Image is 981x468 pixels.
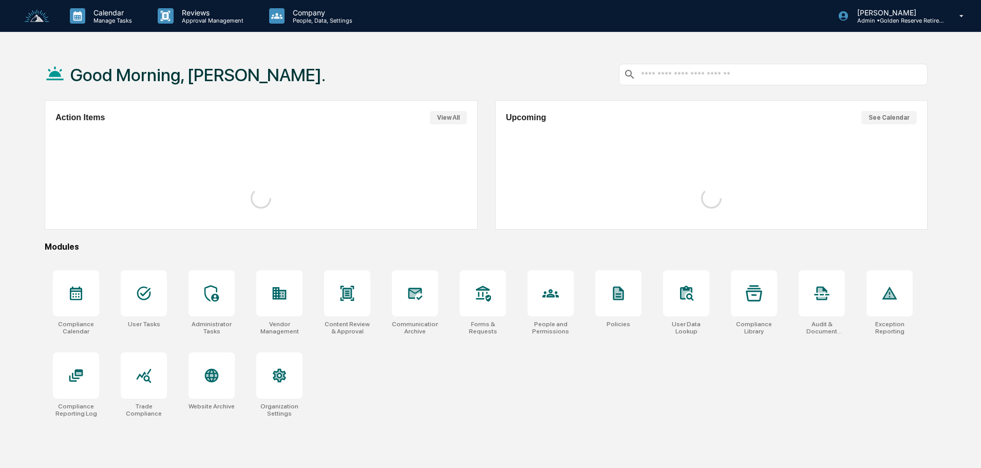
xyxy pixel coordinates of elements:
[121,403,167,417] div: Trade Compliance
[70,65,326,85] h1: Good Morning, [PERSON_NAME].
[285,8,357,17] p: Company
[128,321,160,328] div: User Tasks
[256,321,303,335] div: Vendor Management
[53,321,99,335] div: Compliance Calendar
[527,321,574,335] div: People and Permissions
[506,113,546,122] h2: Upcoming
[861,111,917,124] button: See Calendar
[53,403,99,417] div: Compliance Reporting Log
[188,403,235,410] div: Website Archive
[188,321,235,335] div: Administrator Tasks
[731,321,777,335] div: Compliance Library
[866,321,913,335] div: Exception Reporting
[799,321,845,335] div: Audit & Document Logs
[849,17,945,24] p: Admin • Golden Reserve Retirement
[430,111,467,124] button: View All
[849,8,945,17] p: [PERSON_NAME]
[25,9,49,23] img: logo
[55,113,105,122] h2: Action Items
[324,321,370,335] div: Content Review & Approval
[85,17,137,24] p: Manage Tasks
[285,17,357,24] p: People, Data, Settings
[392,321,438,335] div: Communications Archive
[256,403,303,417] div: Organization Settings
[663,321,709,335] div: User Data Lookup
[85,8,137,17] p: Calendar
[174,8,249,17] p: Reviews
[45,242,928,252] div: Modules
[174,17,249,24] p: Approval Management
[607,321,630,328] div: Policies
[460,321,506,335] div: Forms & Requests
